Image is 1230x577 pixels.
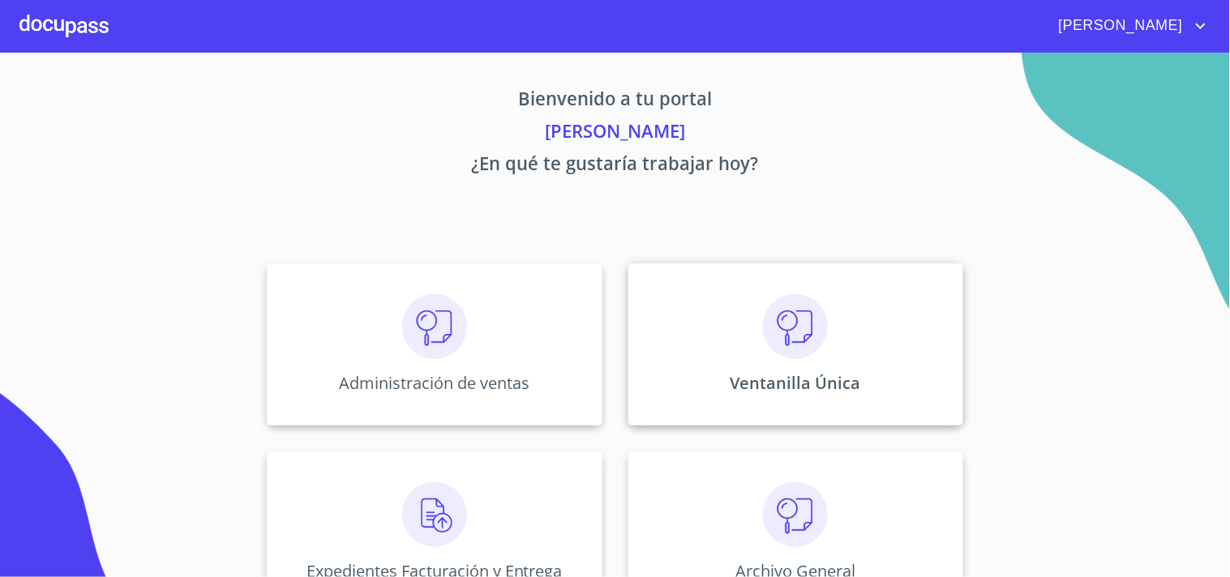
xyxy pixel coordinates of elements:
[731,372,861,394] p: Ventanilla Única
[339,372,529,394] p: Administración de ventas
[402,482,467,547] img: carga.png
[116,150,1115,182] p: ¿En qué te gustaría trabajar hoy?
[1047,13,1191,39] span: [PERSON_NAME]
[763,294,828,359] img: consulta.png
[402,294,467,359] img: consulta.png
[116,85,1115,118] p: Bienvenido a tu portal
[116,118,1115,150] p: [PERSON_NAME]
[1047,13,1211,39] button: account of current user
[763,482,828,547] img: consulta.png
